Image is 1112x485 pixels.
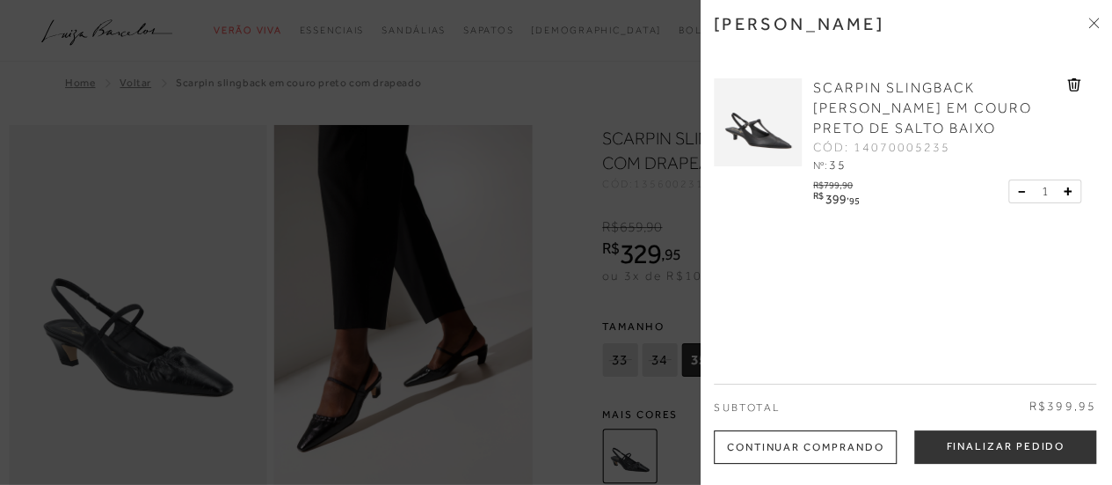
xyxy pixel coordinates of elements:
span: 399 [825,192,847,206]
span: SCARPIN SLINGBACK [PERSON_NAME] EM COURO PRETO DE SALTO BAIXO [813,80,1032,136]
i: R$ [813,191,823,201]
img: SCARPIN SLINGBACK SALOMÉ EM COURO PRETO DE SALTO BAIXO [714,78,802,166]
span: 1 [1041,182,1048,201]
button: Finalizar Pedido [914,430,1096,464]
span: 35 [829,158,847,172]
h3: [PERSON_NAME] [714,13,884,34]
span: 95 [849,195,859,206]
div: Continuar Comprando [714,430,897,464]
a: SCARPIN SLINGBACK [PERSON_NAME] EM COURO PRETO DE SALTO BAIXO [813,78,1063,139]
span: Nº: [813,159,827,172]
span: Subtotal [714,401,780,414]
i: , [847,191,859,201]
span: CÓD: 14070005235 [813,139,950,157]
span: R$399,95 [1028,398,1096,415]
div: R$799,90 [813,175,861,190]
